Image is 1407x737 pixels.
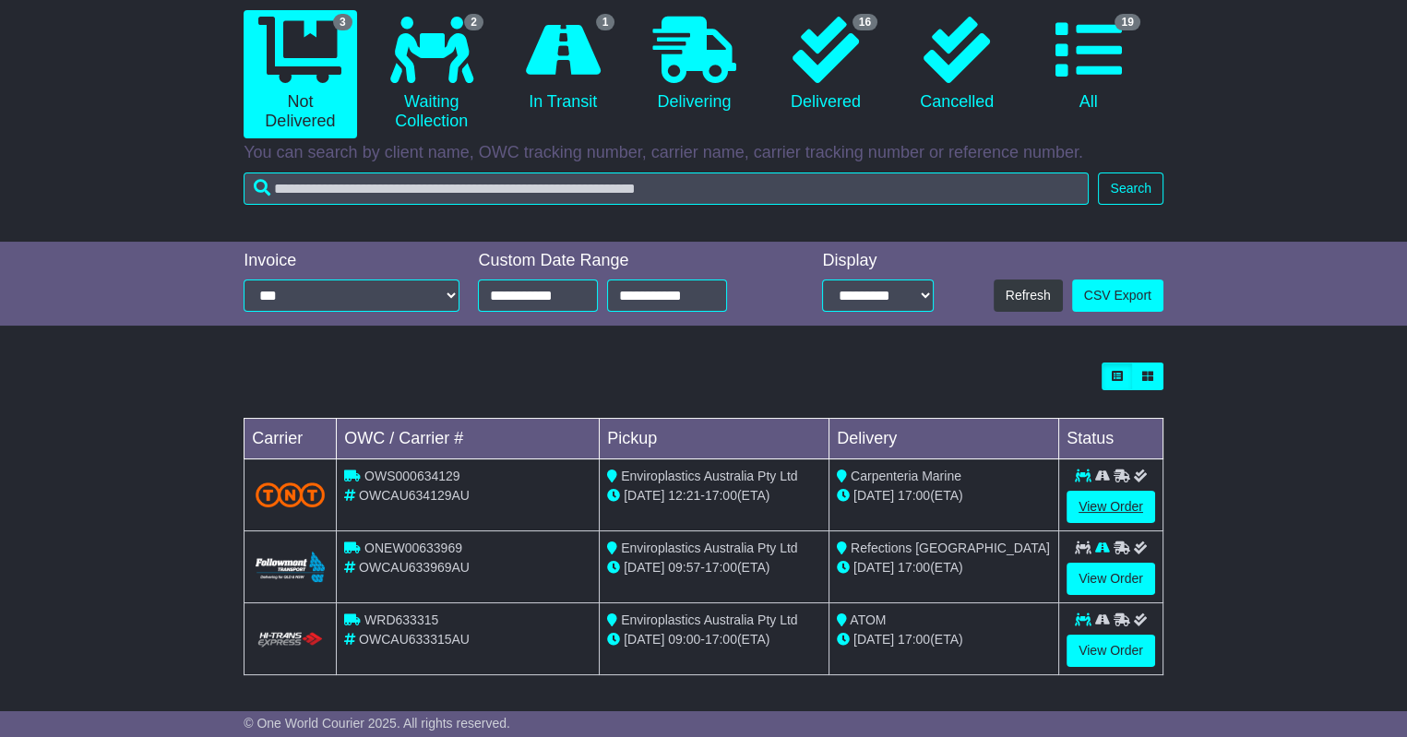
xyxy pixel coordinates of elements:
[600,419,829,459] td: Pickup
[256,482,325,507] img: TNT_Domestic.png
[478,251,772,271] div: Custom Date Range
[1031,10,1144,119] a: 19 All
[244,419,337,459] td: Carrier
[359,560,470,575] span: OWCAU633969AU
[1059,419,1163,459] td: Status
[364,612,438,627] span: WRD633315
[607,630,821,649] div: - (ETA)
[337,419,600,459] td: OWC / Carrier #
[1067,563,1155,595] a: View Order
[994,279,1063,312] button: Refresh
[256,631,325,648] img: HiTrans.png
[364,469,460,483] span: OWS000634129
[244,251,459,271] div: Invoice
[1115,14,1139,30] span: 19
[624,632,664,647] span: [DATE]
[507,10,619,119] a: 1 In Transit
[853,488,894,503] span: [DATE]
[837,630,1051,649] div: (ETA)
[244,143,1163,163] p: You can search by client name, OWC tracking number, carrier name, carrier tracking number or refe...
[621,541,797,555] span: Enviroplastics Australia Pty Ltd
[621,469,797,483] span: Enviroplastics Australia Pty Ltd
[464,14,483,30] span: 2
[900,10,1013,119] a: Cancelled
[705,560,737,575] span: 17:00
[822,251,934,271] div: Display
[769,10,882,119] a: 16 Delivered
[853,560,894,575] span: [DATE]
[1072,279,1163,312] a: CSV Export
[851,469,961,483] span: Carpenteria Marine
[376,10,488,138] a: 2 Waiting Collection
[596,14,615,30] span: 1
[1098,172,1163,205] button: Search
[244,10,356,138] a: 3 Not Delivered
[244,716,510,731] span: © One World Courier 2025. All rights reserved.
[607,558,821,577] div: - (ETA)
[898,488,930,503] span: 17:00
[638,10,750,119] a: Delivering
[607,486,821,505] div: - (ETA)
[705,632,737,647] span: 17:00
[837,558,1051,577] div: (ETA)
[359,632,470,647] span: OWCAU633315AU
[624,560,664,575] span: [DATE]
[668,488,700,503] span: 12:21
[621,612,797,627] span: Enviroplastics Australia Pty Ltd
[624,488,664,503] span: [DATE]
[1067,635,1155,667] a: View Order
[668,560,700,575] span: 09:57
[359,488,470,503] span: OWCAU634129AU
[851,541,1050,555] span: Refections [GEOGRAPHIC_DATA]
[850,612,886,627] span: ATOM
[333,14,352,30] span: 3
[898,560,930,575] span: 17:00
[837,486,1051,505] div: (ETA)
[364,541,462,555] span: ONEW00633969
[853,14,877,30] span: 16
[1067,491,1155,523] a: View Order
[668,632,700,647] span: 09:00
[898,632,930,647] span: 17:00
[705,488,737,503] span: 17:00
[853,632,894,647] span: [DATE]
[256,552,325,582] img: Followmont_Transport.png
[829,419,1059,459] td: Delivery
